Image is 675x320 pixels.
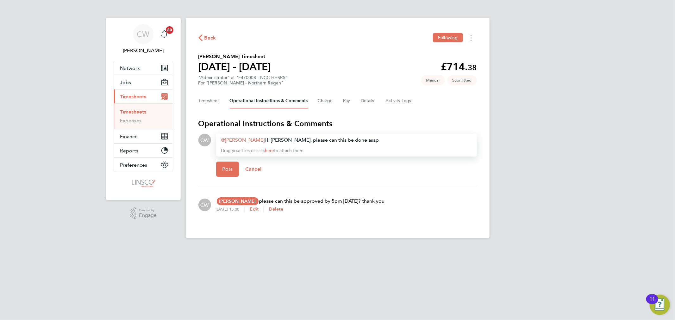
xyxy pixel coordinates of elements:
[343,93,351,108] button: Pay
[245,166,261,172] span: Cancel
[114,158,173,172] button: Preferences
[216,197,385,205] p: please can this be approved by 5pm [DATE]? thank you
[230,93,308,108] button: Operational Instructions & Comments
[269,206,283,212] button: Delete
[468,63,477,72] span: 38
[130,207,157,219] a: Powered byEngage
[120,133,138,139] span: Finance
[318,93,333,108] button: Charge
[466,33,477,43] button: Timesheets Menu
[130,178,156,188] img: linsco-logo-retina.png
[216,162,239,177] button: Post
[114,144,173,157] button: Reports
[120,65,140,71] span: Network
[198,199,211,211] div: Chloe Whittall
[201,201,209,208] span: CW
[250,206,259,212] span: Edit
[221,148,304,153] span: Drag your files or click to attach them
[221,137,265,143] a: [PERSON_NAME]
[650,295,670,315] button: Open Resource Center, 11 new notifications
[421,75,445,85] span: This timesheet was manually created.
[198,80,288,86] div: For "[PERSON_NAME] - Northern Regen"
[361,93,376,108] button: Details
[222,166,233,172] span: Post
[217,197,259,205] span: [PERSON_NAME]
[198,60,271,73] h1: [DATE] - [DATE]
[166,26,173,34] span: 20
[216,207,245,212] div: [DATE] 15:00
[120,79,131,85] span: Jobs
[137,30,150,38] span: CW
[447,75,477,85] span: This timesheet is Submitted.
[198,34,216,42] button: Back
[139,213,157,218] span: Engage
[114,178,173,188] a: Go to home page
[198,134,211,146] div: Chloe Whittall
[204,34,216,42] span: Back
[114,89,173,103] button: Timesheets
[433,33,463,42] button: Following
[250,206,259,212] button: Edit
[239,162,268,177] button: Cancel
[120,148,139,154] span: Reports
[114,103,173,129] div: Timesheets
[120,162,147,168] span: Preferences
[438,35,458,40] span: Following
[269,206,283,212] span: Delete
[649,299,655,307] div: 11
[114,47,173,54] span: Chloe Whittall
[198,53,271,60] h2: [PERSON_NAME] Timesheet
[114,24,173,54] a: CW[PERSON_NAME]
[120,94,147,100] span: Timesheets
[198,119,477,129] h3: Operational Instructions & Comments
[201,137,209,144] span: CW
[120,109,147,115] a: Timesheets
[114,129,173,143] button: Finance
[198,75,288,86] div: "Administrator" at "F470008 - NCC HHSRS"
[265,148,274,153] a: here
[114,61,173,75] button: Network
[120,118,142,124] a: Expenses
[221,136,472,144] div: ​ Hi [PERSON_NAME], please can this be done asap
[114,75,173,89] button: Jobs
[106,18,181,200] nav: Main navigation
[139,207,157,213] span: Powered by
[386,93,412,108] button: Activity Logs
[158,24,171,44] a: 20
[198,93,220,108] button: Timesheet
[441,61,477,73] app-decimal: £714.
